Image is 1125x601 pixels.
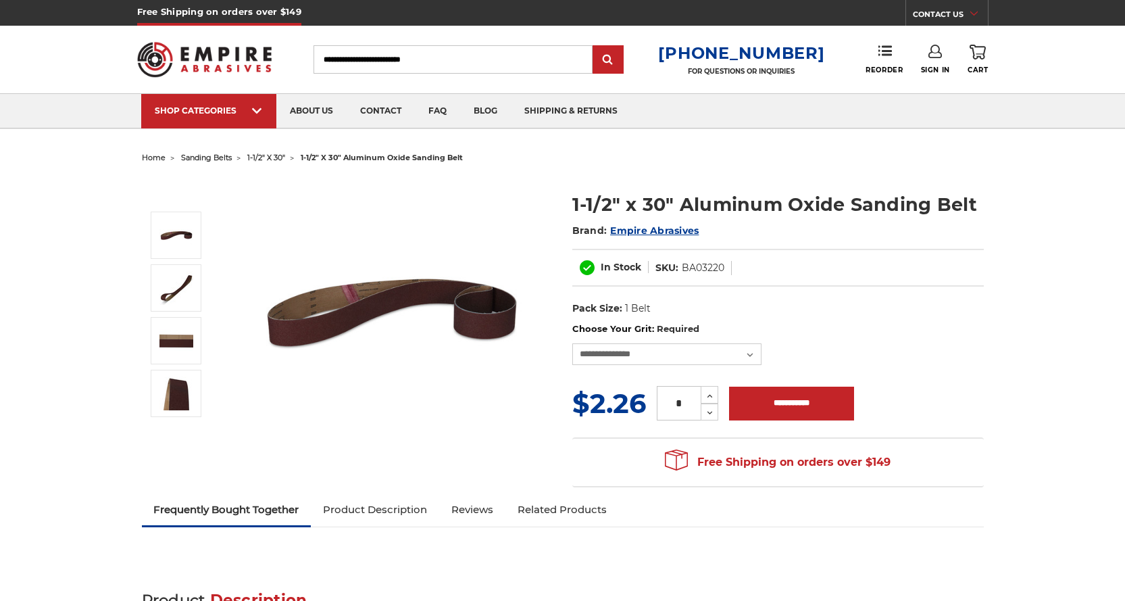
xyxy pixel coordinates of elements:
[921,66,950,74] span: Sign In
[159,377,193,410] img: 1-1/2" x 30" - Aluminum Oxide Sanding Belt
[159,324,193,358] img: 1-1/2" x 30" AOX Sanding Belt
[159,218,193,252] img: 1-1/2" x 30" Sanding Belt - Aluminum Oxide
[572,191,984,218] h1: 1-1/2" x 30" Aluminum Oxide Sanding Belt
[572,302,622,316] dt: Pack Size:
[572,224,607,237] span: Brand:
[658,43,824,63] a: [PHONE_NUMBER]
[913,7,988,26] a: CONTACT US
[415,94,460,128] a: faq
[142,495,311,525] a: Frequently Bought Together
[439,495,505,525] a: Reviews
[181,153,232,162] a: sanding belts
[682,261,724,275] dd: BA03220
[511,94,631,128] a: shipping & returns
[625,302,651,316] dd: 1 Belt
[276,94,347,128] a: about us
[572,387,646,420] span: $2.26
[257,177,528,448] img: 1-1/2" x 30" Sanding Belt - Aluminum Oxide
[866,45,903,74] a: Reorder
[968,66,988,74] span: Cart
[460,94,511,128] a: blog
[159,271,193,305] img: 1-1/2" x 30" Aluminum Oxide Sanding Belt
[505,495,619,525] a: Related Products
[301,153,463,162] span: 1-1/2" x 30" aluminum oxide sanding belt
[137,33,272,86] img: Empire Abrasives
[657,323,699,334] small: Required
[572,322,984,336] label: Choose Your Grit:
[610,224,699,237] a: Empire Abrasives
[347,94,415,128] a: contact
[155,105,263,116] div: SHOP CATEGORIES
[968,45,988,74] a: Cart
[665,449,891,476] span: Free Shipping on orders over $149
[142,153,166,162] a: home
[658,67,824,76] p: FOR QUESTIONS OR INQUIRIES
[655,261,678,275] dt: SKU:
[866,66,903,74] span: Reorder
[595,47,622,74] input: Submit
[311,495,439,525] a: Product Description
[247,153,285,162] a: 1-1/2" x 30"
[601,261,641,273] span: In Stock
